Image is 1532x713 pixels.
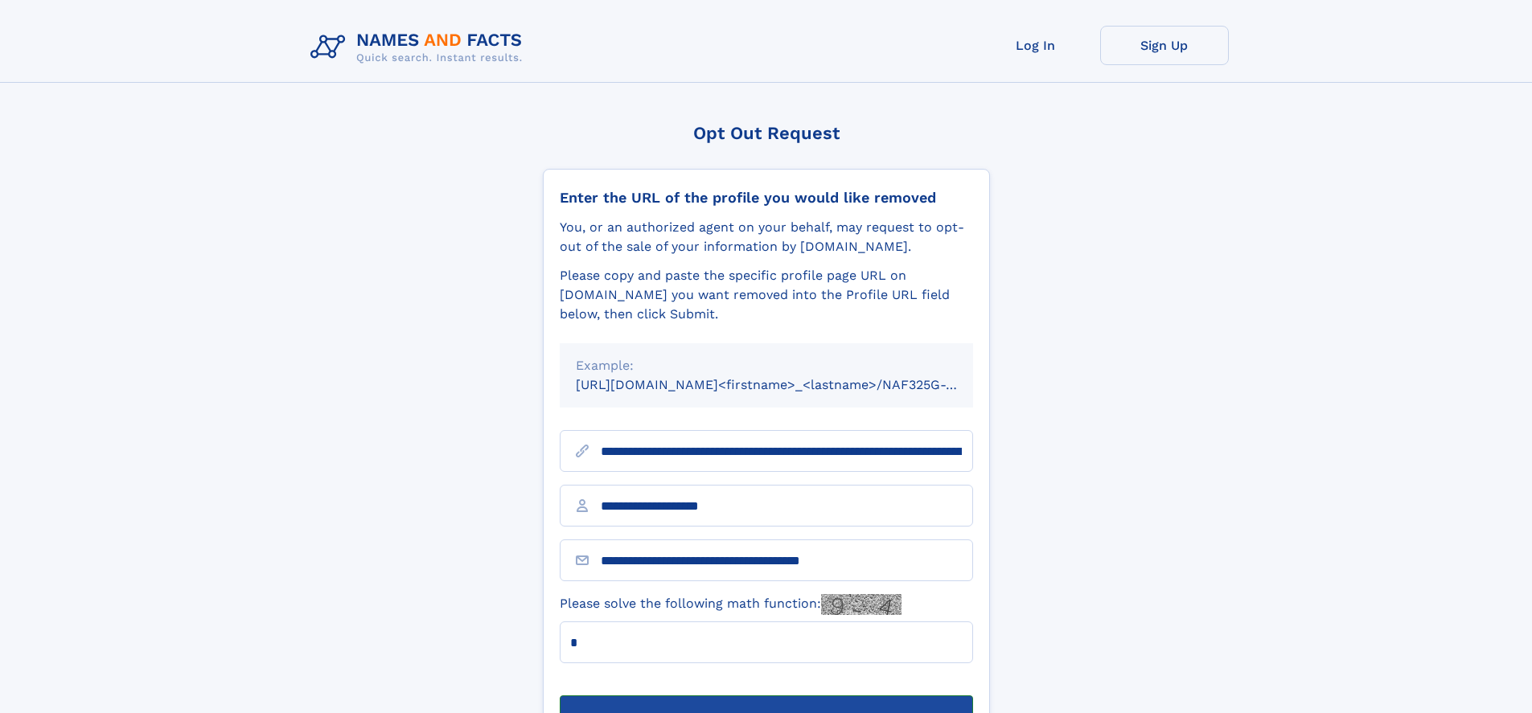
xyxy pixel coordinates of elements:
[576,356,957,375] div: Example:
[560,218,973,256] div: You, or an authorized agent on your behalf, may request to opt-out of the sale of your informatio...
[1100,26,1229,65] a: Sign Up
[560,266,973,324] div: Please copy and paste the specific profile page URL on [DOMAIN_NAME] you want removed into the Pr...
[560,594,902,615] label: Please solve the following math function:
[971,26,1100,65] a: Log In
[543,123,990,143] div: Opt Out Request
[576,377,1004,392] small: [URL][DOMAIN_NAME]<firstname>_<lastname>/NAF325G-xxxxxxxx
[304,26,536,69] img: Logo Names and Facts
[560,189,973,207] div: Enter the URL of the profile you would like removed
